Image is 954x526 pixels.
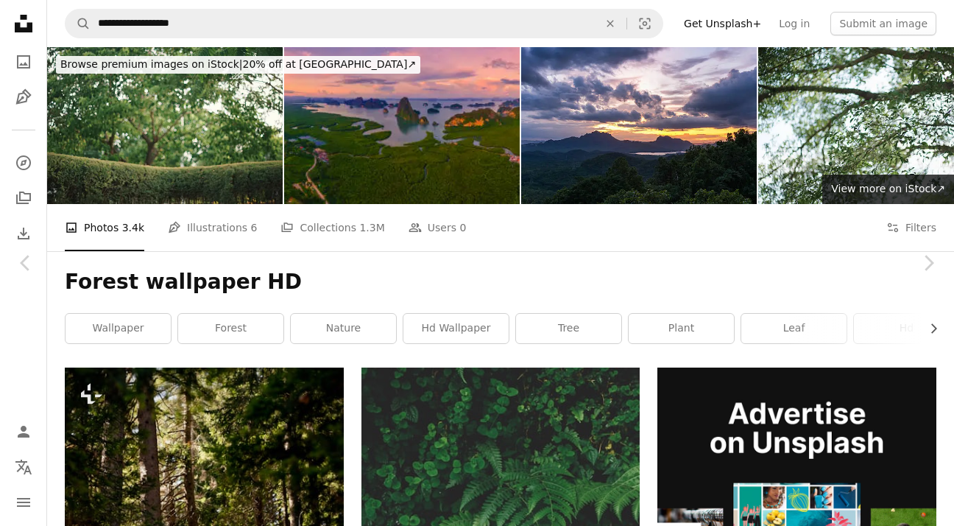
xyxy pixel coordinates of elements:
img: Sidewalk at park. [47,47,283,204]
span: Browse premium images on iStock | [60,58,242,70]
button: Submit an image [830,12,936,35]
a: leaf [741,314,847,343]
a: forest [178,314,283,343]
a: Users 0 [409,204,467,251]
a: Log in / Sign up [9,417,38,446]
span: 1.3M [359,220,384,236]
a: Illustrations [9,83,38,112]
span: 6 [251,220,258,236]
a: View more on iStock↗ [822,175,954,204]
a: Next [902,192,954,334]
img: Twilight Over the Forest Hills Before the Storm [521,47,757,204]
a: plant [629,314,734,343]
a: hd wallpaper [403,314,509,343]
button: Filters [886,204,936,251]
a: Photos [9,47,38,77]
span: View more on iStock ↗ [831,183,945,194]
a: tree [516,314,621,343]
a: nature [291,314,396,343]
a: Get Unsplash+ [675,12,770,35]
button: Language [9,452,38,482]
button: Search Unsplash [66,10,91,38]
button: Clear [594,10,626,38]
a: Illustrations 6 [168,204,257,251]
form: Find visuals sitewide [65,9,663,38]
button: Menu [9,488,38,517]
a: Log in [770,12,819,35]
img: Sametnangshe, view of mountains in Phangnga bay with mangrove forest in andaman sea Thailand [284,47,520,204]
span: 0 [459,220,466,236]
span: 20% off at [GEOGRAPHIC_DATA] ↗ [60,58,416,70]
a: wallpaper [66,314,171,343]
a: Explore [9,148,38,178]
a: Collections 1.3M [280,204,384,251]
a: Collections [9,183,38,213]
button: Visual search [627,10,662,38]
h1: Forest wallpaper HD [65,269,936,295]
a: Browse premium images on iStock|20% off at [GEOGRAPHIC_DATA]↗ [47,47,429,83]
